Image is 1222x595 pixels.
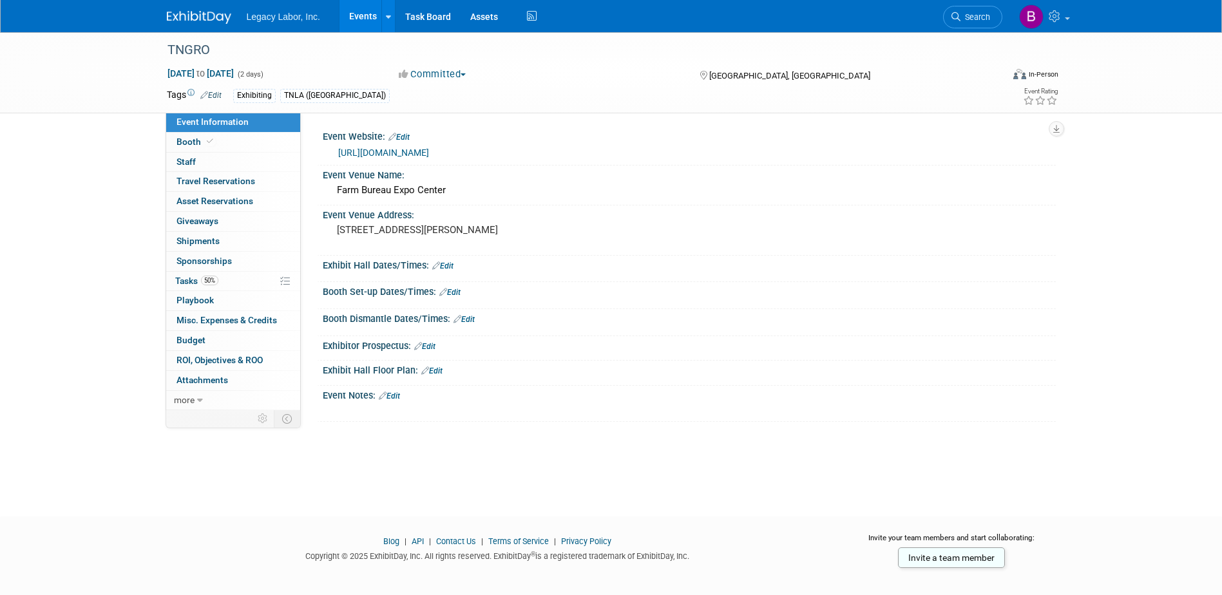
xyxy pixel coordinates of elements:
[274,410,300,427] td: Toggle Event Tabs
[166,311,300,330] a: Misc. Expenses & Credits
[200,91,222,100] a: Edit
[848,533,1056,552] div: Invite your team members and start collaborating:
[421,366,443,375] a: Edit
[388,133,410,142] a: Edit
[166,391,300,410] a: more
[1023,88,1058,95] div: Event Rating
[167,11,231,24] img: ExhibitDay
[338,147,429,158] a: [URL][DOMAIN_NAME]
[177,117,249,127] span: Event Information
[323,386,1056,402] div: Event Notes:
[167,547,829,562] div: Copyright © 2025 ExhibitDay, Inc. All rights reserved. ExhibitDay is a registered trademark of Ex...
[177,315,277,325] span: Misc. Expenses & Credits
[926,67,1059,86] div: Event Format
[174,395,195,405] span: more
[323,309,1056,326] div: Booth Dismantle Dates/Times:
[551,536,559,546] span: |
[323,127,1056,144] div: Event Website:
[236,70,263,79] span: (2 days)
[960,12,990,22] span: Search
[280,89,390,102] div: TNLA ([GEOGRAPHIC_DATA])
[166,252,300,271] a: Sponsorships
[332,180,1046,200] div: Farm Bureau Expo Center
[414,342,435,351] a: Edit
[166,113,300,132] a: Event Information
[394,68,471,81] button: Committed
[177,236,220,246] span: Shipments
[323,256,1056,272] div: Exhibit Hall Dates/Times:
[166,192,300,211] a: Asset Reservations
[383,536,399,546] a: Blog
[488,536,549,546] a: Terms of Service
[166,331,300,350] a: Budget
[323,336,1056,353] div: Exhibitor Prospectus:
[943,6,1002,28] a: Search
[166,371,300,390] a: Attachments
[531,551,535,558] sup: ®
[166,172,300,191] a: Travel Reservations
[401,536,410,546] span: |
[166,272,300,291] a: Tasks50%
[412,536,424,546] a: API
[177,137,216,147] span: Booth
[252,410,274,427] td: Personalize Event Tab Strip
[201,276,218,285] span: 50%
[177,176,255,186] span: Travel Reservations
[177,355,263,365] span: ROI, Objectives & ROO
[163,39,983,62] div: TNGRO
[379,392,400,401] a: Edit
[323,205,1056,222] div: Event Venue Address:
[166,212,300,231] a: Giveaways
[177,196,253,206] span: Asset Reservations
[561,536,611,546] a: Privacy Policy
[167,68,234,79] span: [DATE] [DATE]
[177,335,205,345] span: Budget
[323,165,1056,182] div: Event Venue Name:
[177,375,228,385] span: Attachments
[478,536,486,546] span: |
[166,232,300,251] a: Shipments
[167,88,222,103] td: Tags
[323,361,1056,377] div: Exhibit Hall Floor Plan:
[426,536,434,546] span: |
[337,224,614,236] pre: [STREET_ADDRESS][PERSON_NAME]
[436,536,476,546] a: Contact Us
[439,288,461,297] a: Edit
[432,261,453,270] a: Edit
[166,351,300,370] a: ROI, Objectives & ROO
[195,68,207,79] span: to
[233,89,276,102] div: Exhibiting
[898,547,1005,568] a: Invite a team member
[207,138,213,145] i: Booth reservation complete
[1019,5,1044,29] img: Bill Stone
[166,291,300,310] a: Playbook
[166,153,300,172] a: Staff
[453,315,475,324] a: Edit
[177,295,214,305] span: Playbook
[177,156,196,167] span: Staff
[247,12,320,22] span: Legacy Labor, Inc.
[1028,70,1058,79] div: In-Person
[177,216,218,226] span: Giveaways
[709,71,870,80] span: [GEOGRAPHIC_DATA], [GEOGRAPHIC_DATA]
[323,282,1056,299] div: Booth Set-up Dates/Times:
[166,133,300,152] a: Booth
[177,256,232,266] span: Sponsorships
[175,276,218,286] span: Tasks
[1013,69,1026,79] img: Format-Inperson.png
